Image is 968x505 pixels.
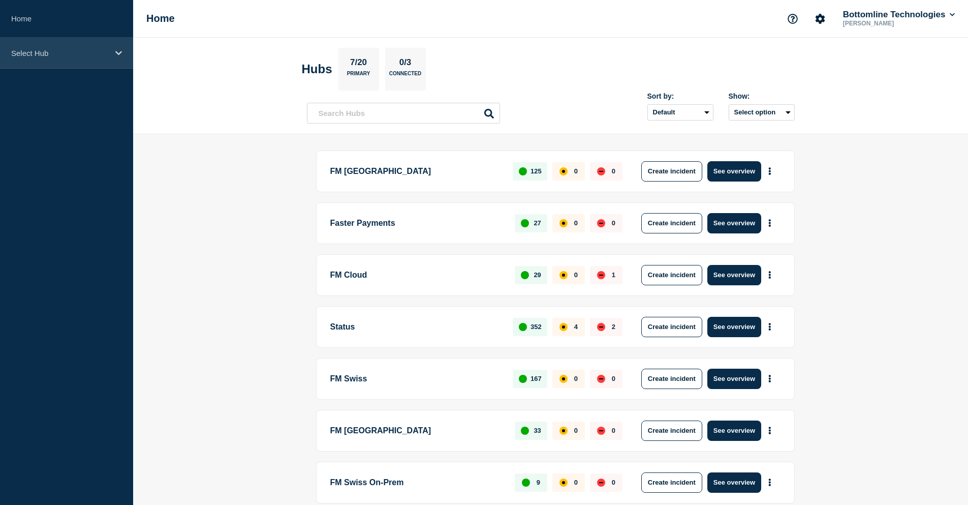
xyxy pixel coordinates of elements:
p: Connected [389,71,421,81]
div: affected [559,219,568,227]
div: affected [559,323,568,331]
div: up [522,479,530,487]
p: 0 [574,271,578,279]
div: affected [559,271,568,279]
div: affected [559,375,568,383]
button: See overview [707,161,761,182]
div: up [519,323,527,331]
div: up [521,427,529,435]
button: More actions [763,265,776,284]
button: Create incident [641,369,702,389]
button: Create incident [641,472,702,493]
button: Bottomline Technologies [841,10,957,20]
h2: Hubs [302,62,332,76]
p: Select Hub [11,49,109,57]
div: down [597,479,605,487]
p: 0 [612,375,615,382]
button: More actions [763,369,776,388]
p: Faster Payments [330,213,504,233]
p: 0 [574,219,578,227]
p: FM Swiss On-Prem [330,472,504,493]
p: 1 [612,271,615,279]
button: More actions [763,162,776,181]
button: Account settings [809,8,831,29]
p: 0 [612,219,615,227]
h1: Home [146,13,175,24]
div: down [597,271,605,279]
p: Status [330,317,502,337]
p: 7/20 [346,57,370,71]
p: 125 [530,167,542,175]
button: More actions [763,317,776,336]
div: affected [559,427,568,435]
p: 0 [612,167,615,175]
p: 33 [534,427,541,434]
button: Create incident [641,317,702,337]
p: 0 [574,479,578,486]
button: See overview [707,369,761,389]
div: up [521,219,529,227]
p: FM Swiss [330,369,502,389]
button: Create incident [641,213,702,233]
button: See overview [707,317,761,337]
div: up [519,375,527,383]
div: Sort by: [647,92,713,100]
div: affected [559,167,568,175]
p: 0/3 [395,57,415,71]
div: down [597,375,605,383]
p: 4 [574,323,578,331]
div: up [521,271,529,279]
button: Select option [729,104,795,121]
p: 27 [534,219,541,227]
p: FM Cloud [330,265,504,285]
button: See overview [707,472,761,493]
div: up [519,167,527,175]
button: More actions [763,214,776,232]
p: 29 [534,271,541,279]
p: FM [GEOGRAPHIC_DATA] [330,421,504,441]
button: Create incident [641,265,702,285]
p: 167 [530,375,542,382]
button: Support [782,8,803,29]
p: 0 [612,427,615,434]
div: down [597,167,605,175]
p: FM [GEOGRAPHIC_DATA] [330,161,502,182]
button: See overview [707,213,761,233]
p: 352 [530,323,542,331]
input: Search Hubs [307,103,500,124]
button: Create incident [641,421,702,441]
div: affected [559,479,568,487]
div: down [597,427,605,435]
p: 0 [612,479,615,486]
p: 0 [574,375,578,382]
div: down [597,323,605,331]
button: More actions [763,421,776,440]
div: Show: [729,92,795,100]
button: More actions [763,473,776,492]
button: Create incident [641,161,702,182]
p: 2 [612,323,615,331]
p: 0 [574,427,578,434]
button: See overview [707,265,761,285]
p: 9 [537,479,540,486]
p: [PERSON_NAME] [841,20,947,27]
div: down [597,219,605,227]
p: 0 [574,167,578,175]
select: Sort by [647,104,713,121]
button: See overview [707,421,761,441]
p: Primary [347,71,370,81]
